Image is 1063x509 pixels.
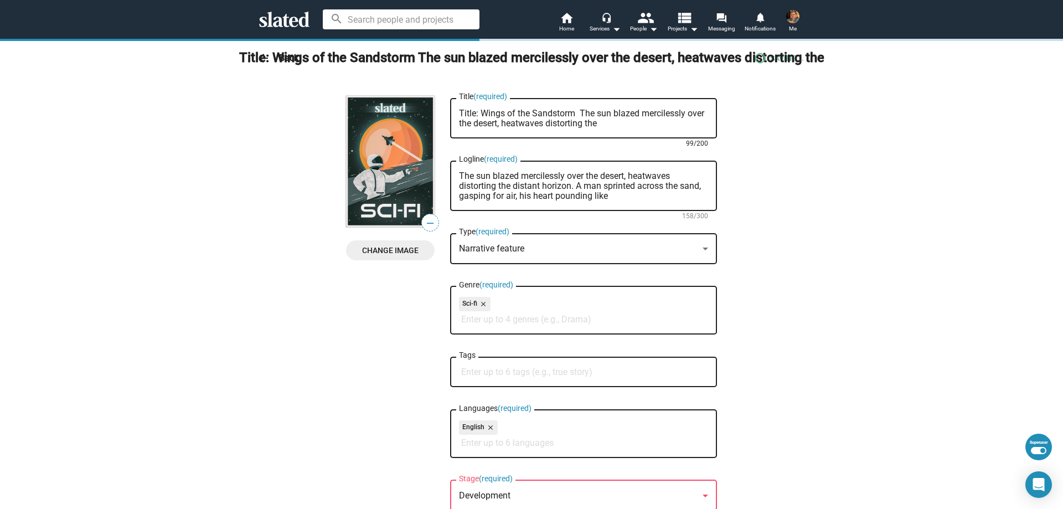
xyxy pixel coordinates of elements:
span: Projects [668,22,698,35]
input: Enter up to 6 tags (e.g., true story) [461,367,710,377]
mat-icon: people [637,9,653,25]
div: Services [590,22,621,35]
mat-icon: arrow_drop_down [610,22,623,35]
mat-icon: headset_mic [601,12,611,22]
button: People [625,11,663,35]
a: Messaging [702,11,741,35]
mat-icon: view_list [676,9,692,25]
button: Change Image [346,240,435,260]
input: Enter up to 6 languages [461,438,710,448]
button: Projects [663,11,702,35]
mat-icon: close [484,423,494,433]
input: Search people and projects [323,9,479,29]
mat-icon: arrow_back [257,52,270,65]
span: Me [789,22,797,35]
span: — [422,216,438,230]
div: Open Intercom Messenger [1025,471,1052,498]
div: People [630,22,658,35]
mat-icon: forum [716,12,726,23]
span: Change Image [355,240,426,260]
mat-hint: 99/200 [686,140,708,148]
h2: Title: Wings of the Sandstorm The sun blazed mercilessly over the desert, heatwaves distorting the [239,49,824,67]
span: Notifications [745,22,776,35]
a: Notifications [741,11,780,35]
mat-icon: home [560,11,573,24]
mat-icon: arrow_drop_down [647,22,660,35]
span: Narrative feature [459,243,524,254]
button: Services [586,11,625,35]
img: Title: Wings of the Sandstorm The sun blazed mercilessly over the desert, heatwaves distorting the [346,96,435,227]
a: Home [547,11,586,35]
button: Jay BurnleyMe [780,8,806,37]
mat-hint: 158/300 [682,212,708,221]
input: Enter up to 4 genres (e.g., Drama) [461,315,710,325]
span: Home [559,22,574,35]
span: Messaging [708,22,735,35]
mat-icon: arrow_drop_down [687,22,700,35]
mat-chip: Sci-fi [459,297,491,311]
mat-select-trigger: Development [459,490,510,501]
img: Jay Burnley [786,10,799,23]
mat-chip: English [459,420,498,435]
mat-icon: notifications [755,12,765,22]
div: Superuser [1030,440,1047,445]
button: Superuser [1025,434,1052,460]
mat-icon: close [477,299,487,309]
